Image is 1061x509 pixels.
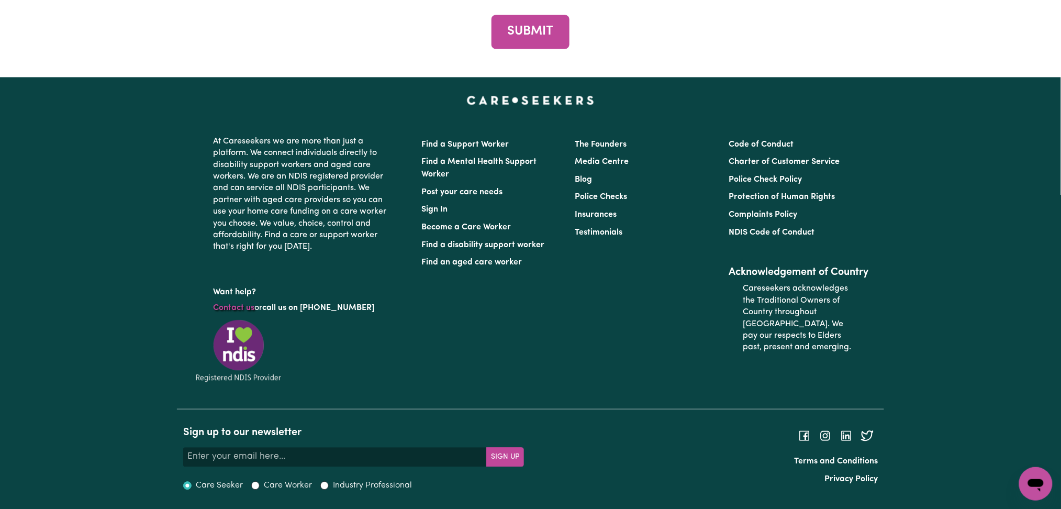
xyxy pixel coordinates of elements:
[422,158,537,179] a: Find a Mental Health Support Worker
[729,228,814,237] a: NDIS Code of Conduct
[422,241,545,249] a: Find a disability support worker
[575,193,628,201] a: Police Checks
[575,158,629,166] a: Media Centre
[729,193,835,201] a: Protection of Human Rights
[729,175,802,184] a: Police Check Policy
[213,282,387,298] p: Want help?
[840,431,853,439] a: Follow Careseekers on LinkedIn
[422,188,503,196] a: Post your care needs
[213,304,254,312] a: Contact us
[422,140,509,149] a: Find a Support Worker
[192,318,286,383] img: Registered NDIS provider
[729,211,797,219] a: Complaints Policy
[1019,467,1053,501] iframe: Button to launch messaging window
[196,479,243,492] label: Care Seeker
[575,228,623,237] a: Testimonials
[575,140,627,149] a: The Founders
[262,304,374,312] a: call us on [PHONE_NUMBER]
[422,258,522,267] a: Find an aged care worker
[575,175,593,184] a: Blog
[492,15,569,49] button: SUBMIT
[794,457,878,466] a: Terms and Conditions
[729,266,869,279] h2: Acknowledgement of Country
[213,298,387,318] p: or
[861,431,874,439] a: Follow Careseekers on Twitter
[819,431,832,439] a: Follow Careseekers on Instagram
[422,205,448,214] a: Sign In
[213,131,387,257] p: At Careseekers we are more than just a platform. We connect individuals directly to disability su...
[264,479,312,492] label: Care Worker
[422,223,511,231] a: Become a Care Worker
[183,426,524,439] h2: Sign up to our newsletter
[824,475,878,483] a: Privacy Policy
[729,158,840,166] a: Charter of Customer Service
[798,431,811,439] a: Follow Careseekers on Facebook
[729,140,794,149] a: Code of Conduct
[467,96,594,104] a: Careseekers home page
[575,211,617,219] a: Insurances
[486,447,524,466] button: Subscribe
[183,447,487,466] input: Enter your email here...
[333,479,412,492] label: Industry Professional
[743,279,855,357] p: Careseekers acknowledges the Traditional Owners of Country throughout [GEOGRAPHIC_DATA]. We pay o...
